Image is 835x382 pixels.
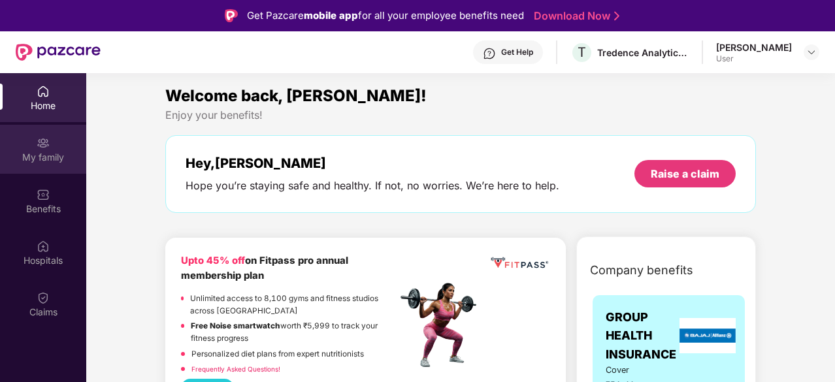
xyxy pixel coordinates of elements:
div: Hey, [PERSON_NAME] [186,155,559,171]
div: Get Pazcare for all your employee benefits need [247,8,524,24]
div: Get Help [501,47,533,57]
span: Welcome back, [PERSON_NAME]! [165,86,427,105]
img: svg+xml;base64,PHN2ZyBpZD0iSG9zcGl0YWxzIiB4bWxucz0iaHR0cDovL3d3dy53My5vcmcvMjAwMC9zdmciIHdpZHRoPS... [37,240,50,253]
div: Hope you’re staying safe and healthy. If not, no worries. We’re here to help. [186,179,559,193]
img: svg+xml;base64,PHN2ZyBpZD0iSGVscC0zMngzMiIgeG1sbnM9Imh0dHA6Ly93d3cudzMub3JnLzIwMDAvc3ZnIiB3aWR0aD... [483,47,496,60]
img: fppp.png [489,253,550,272]
div: User [716,54,792,64]
img: fpp.png [397,279,488,371]
div: Tredence Analytics Solutions Private Limited [597,46,689,59]
p: Personalized diet plans from expert nutritionists [191,348,364,360]
p: Unlimited access to 8,100 gyms and fitness studios across [GEOGRAPHIC_DATA] [190,293,397,317]
div: [PERSON_NAME] [716,41,792,54]
div: Raise a claim [651,167,719,181]
div: Enjoy your benefits! [165,108,756,122]
img: svg+xml;base64,PHN2ZyB3aWR0aD0iMjAiIGhlaWdodD0iMjAiIHZpZXdCb3g9IjAgMCAyMCAyMCIgZmlsbD0ibm9uZSIgeG... [37,136,50,150]
img: New Pazcare Logo [16,44,101,61]
strong: mobile app [304,9,358,22]
strong: Free Noise smartwatch [191,321,280,330]
b: Upto 45% off [181,255,245,266]
a: Download Now [534,9,615,23]
img: Logo [225,9,238,22]
span: T [578,44,586,60]
span: GROUP HEALTH INSURANCE [606,308,676,364]
img: svg+xml;base64,PHN2ZyBpZD0iSG9tZSIgeG1sbnM9Imh0dHA6Ly93d3cudzMub3JnLzIwMDAvc3ZnIiB3aWR0aD0iMjAiIG... [37,85,50,98]
p: worth ₹5,999 to track your fitness progress [191,320,397,344]
img: svg+xml;base64,PHN2ZyBpZD0iQmVuZWZpdHMiIHhtbG5zPSJodHRwOi8vd3d3LnczLm9yZy8yMDAwL3N2ZyIgd2lkdGg9Ij... [37,188,50,201]
img: Stroke [614,9,619,23]
img: svg+xml;base64,PHN2ZyBpZD0iQ2xhaW0iIHhtbG5zPSJodHRwOi8vd3d3LnczLm9yZy8yMDAwL3N2ZyIgd2lkdGg9IjIwIi... [37,291,50,304]
span: Company benefits [590,261,693,279]
b: on Fitpass pro annual membership plan [181,255,348,281]
a: Frequently Asked Questions! [191,365,280,373]
span: Cover [606,364,656,377]
img: insurerLogo [679,318,736,353]
img: svg+xml;base64,PHN2ZyBpZD0iRHJvcGRvd24tMzJ4MzIiIHhtbG5zPSJodHRwOi8vd3d3LnczLm9yZy8yMDAwL3N2ZyIgd2... [806,47,817,57]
